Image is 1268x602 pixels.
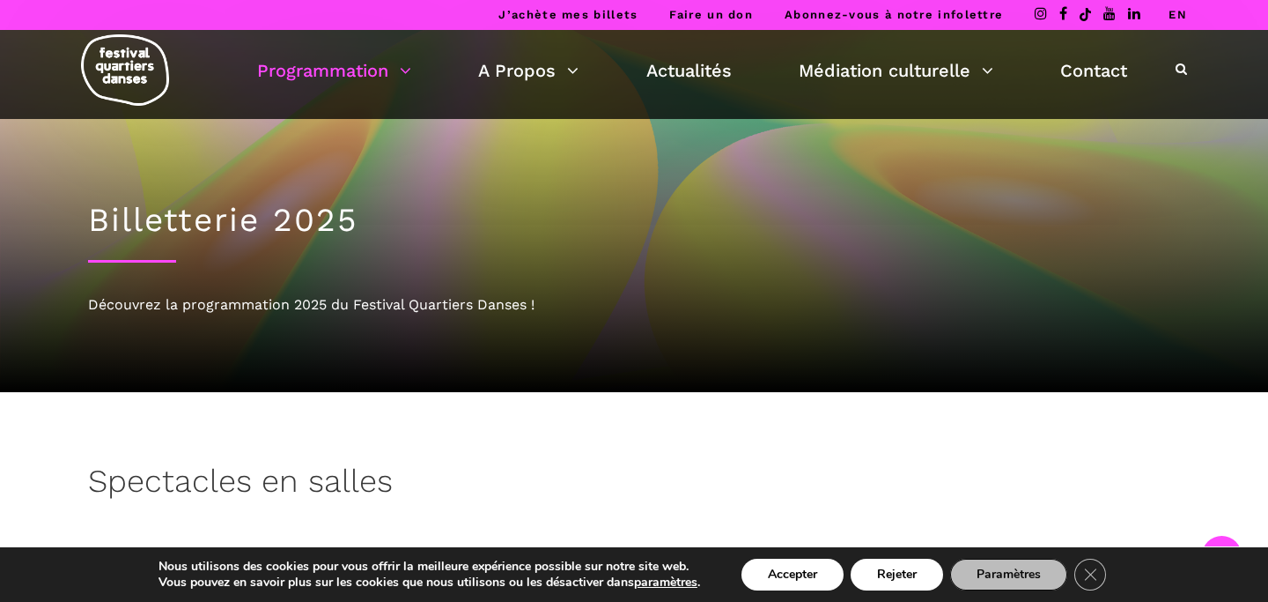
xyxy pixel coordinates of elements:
button: Accepter [741,559,844,591]
a: EN [1168,8,1187,21]
button: paramètres [634,575,697,591]
div: Découvrez la programmation 2025 du Festival Quartiers Danses ! [88,294,1180,316]
button: Rejeter [851,559,943,591]
p: Nous utilisons des cookies pour vous offrir la meilleure expérience possible sur notre site web. [158,559,700,575]
h3: Spectacles en salles [88,463,393,507]
a: Abonnez-vous à notre infolettre [785,8,1003,21]
a: Médiation culturelle [799,56,993,85]
p: Vous pouvez en savoir plus sur les cookies que nous utilisons ou les désactiver dans . [158,575,700,591]
img: logo-fqd-med [81,34,169,106]
a: J’achète mes billets [498,8,638,21]
a: Contact [1060,56,1127,85]
a: Programmation [257,56,411,85]
button: Paramètres [950,559,1067,591]
h1: Billetterie 2025 [88,201,1180,240]
a: Faire un don [669,8,753,21]
button: Close GDPR Cookie Banner [1074,559,1106,591]
a: A Propos [478,56,579,85]
a: Actualités [646,56,732,85]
